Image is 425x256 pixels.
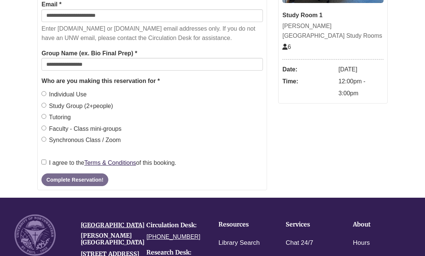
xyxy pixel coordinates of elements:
[146,222,201,229] h4: Circulation Desk:
[81,232,136,246] h4: [PERSON_NAME][GEOGRAPHIC_DATA]
[41,114,46,119] input: Tutoring
[41,24,263,43] p: Enter [DOMAIN_NAME] or [DOMAIN_NAME] email addresses only. If you do not have an UNW email, pleas...
[41,173,108,186] button: Complete Reservation!
[286,238,313,249] a: Chat 24/7
[338,64,383,75] dd: [DATE]
[41,135,121,145] label: Synchronous Class / Zoom
[41,124,121,134] label: Faculty - Class mini-groups
[41,49,137,58] label: Group Name (ex. Bio Final Prep) *
[41,90,87,99] label: Individual Use
[41,91,46,96] input: Individual Use
[282,64,335,75] dt: Date:
[338,75,383,99] dd: 12:00pm - 3:00pm
[353,238,370,249] a: Hours
[353,221,397,228] h4: About
[286,221,330,228] h4: Services
[41,76,263,86] legend: Who are you making this reservation for *
[41,101,113,111] label: Study Group (2+people)
[282,44,291,50] span: The capacity of this space
[41,126,46,130] input: Faculty - Class mini-groups
[41,103,46,108] input: Study Group (2+people)
[41,137,46,142] input: Synchronous Class / Zoom
[41,158,176,168] label: I agree to the of this booking.
[218,221,263,228] h4: Resources
[146,249,201,256] h4: Research Desk:
[282,10,383,20] div: Study Room 1
[84,160,136,166] a: Terms & Conditions
[282,21,383,40] div: [PERSON_NAME][GEOGRAPHIC_DATA] Study Rooms
[146,234,200,240] a: [PHONE_NUMBER]
[218,238,260,249] a: Library Search
[15,215,56,256] img: UNW seal
[41,112,71,122] label: Tutoring
[282,75,335,87] dt: Time:
[41,160,46,164] input: I agree to theTerms & Conditionsof this booking.
[81,221,145,229] a: [GEOGRAPHIC_DATA]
